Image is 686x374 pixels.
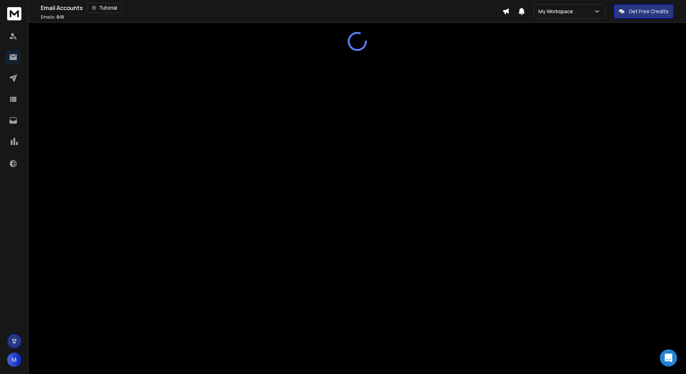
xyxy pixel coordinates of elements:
[538,8,576,15] p: My Workspace
[7,353,21,367] button: M
[41,14,64,20] p: Emails :
[660,349,677,366] div: Open Intercom Messenger
[87,3,122,13] button: Tutorial
[614,4,673,19] button: Get Free Credits
[56,14,64,20] span: 0 / 0
[629,8,668,15] p: Get Free Credits
[41,3,502,13] div: Email Accounts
